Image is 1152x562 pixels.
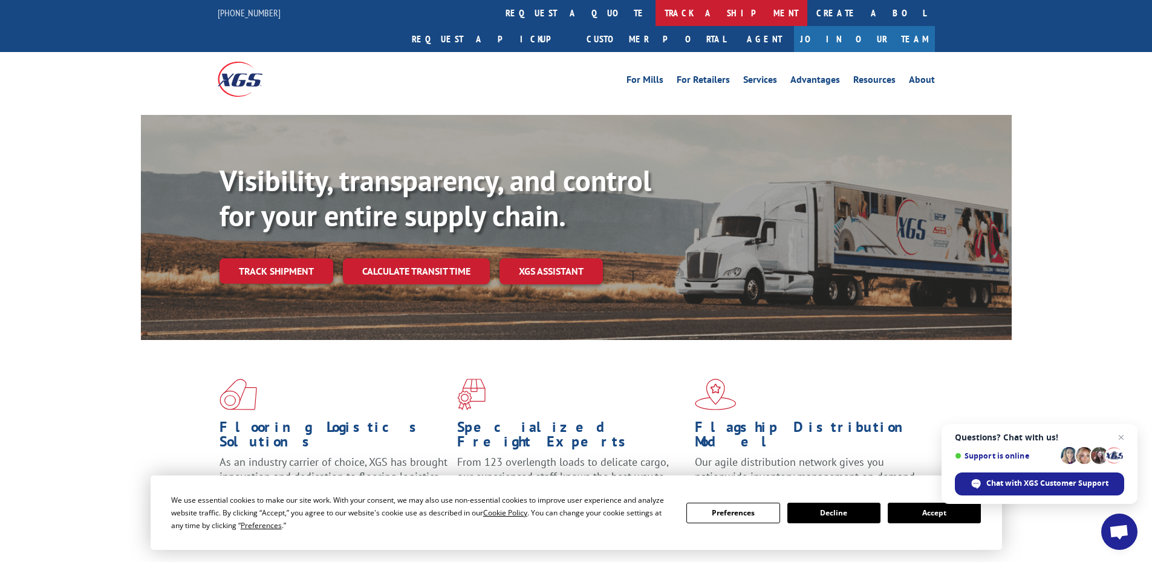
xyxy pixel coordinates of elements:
a: Request a pickup [403,26,578,52]
button: Accept [888,503,981,523]
a: Track shipment [220,258,333,284]
p: From 123 overlength loads to delicate cargo, our experienced staff knows the best way to move you... [457,455,686,509]
img: xgs-icon-total-supply-chain-intelligence-red [220,379,257,410]
span: Our agile distribution network gives you nationwide inventory management on demand. [695,455,917,483]
div: We use essential cookies to make our site work. With your consent, we may also use non-essential ... [171,494,672,532]
span: Support is online [955,451,1056,460]
span: Preferences [241,520,282,531]
h1: Specialized Freight Experts [457,420,686,455]
div: Cookie Consent Prompt [151,475,1002,550]
a: For Retailers [677,75,730,88]
span: Chat with XGS Customer Support [955,472,1124,495]
span: Questions? Chat with us! [955,433,1124,442]
a: Calculate transit time [343,258,490,284]
a: About [909,75,935,88]
button: Preferences [686,503,779,523]
button: Decline [787,503,880,523]
a: Customer Portal [578,26,735,52]
a: Agent [735,26,794,52]
b: Visibility, transparency, and control for your entire supply chain. [220,162,651,234]
a: Advantages [790,75,840,88]
h1: Flagship Distribution Model [695,420,923,455]
h1: Flooring Logistics Solutions [220,420,448,455]
a: Services [743,75,777,88]
img: xgs-icon-flagship-distribution-model-red [695,379,737,410]
span: Cookie Policy [483,508,527,518]
span: Chat with XGS Customer Support [986,478,1108,489]
a: For Mills [626,75,663,88]
a: XGS ASSISTANT [500,258,603,284]
span: As an industry carrier of choice, XGS has brought innovation and dedication to flooring logistics... [220,455,447,498]
a: Open chat [1101,514,1137,550]
a: Resources [853,75,896,88]
a: Join Our Team [794,26,935,52]
img: xgs-icon-focused-on-flooring-red [457,379,486,410]
a: [PHONE_NUMBER] [218,7,281,19]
